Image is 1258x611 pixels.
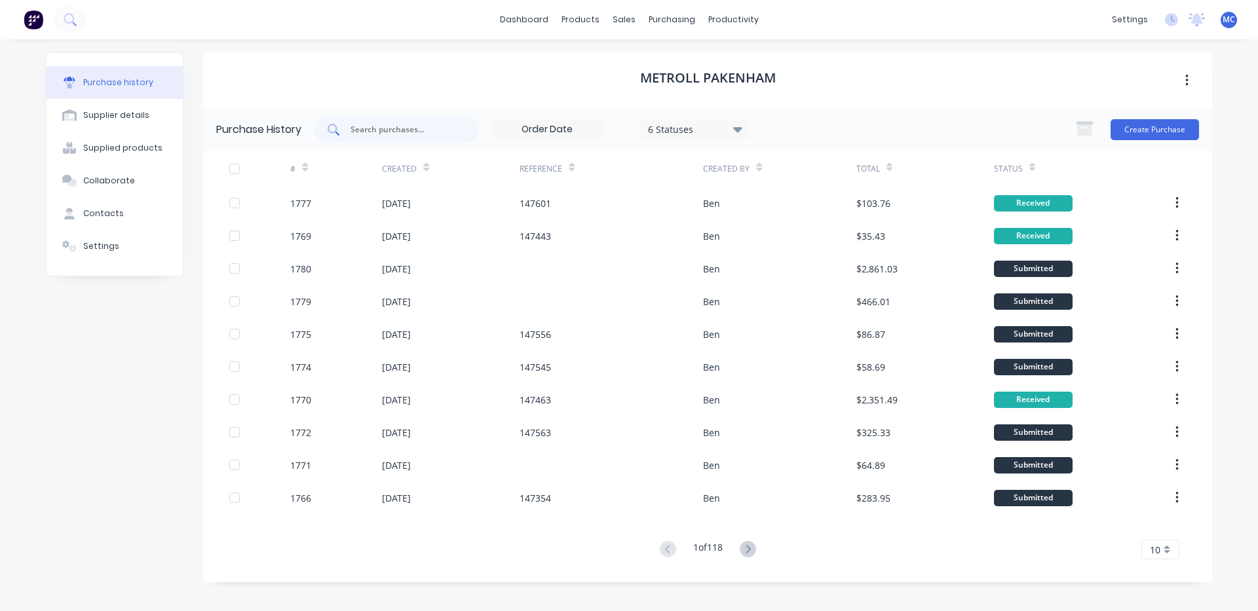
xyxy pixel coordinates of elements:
[83,77,153,88] div: Purchase history
[382,426,411,439] div: [DATE]
[642,10,702,29] div: purchasing
[856,491,890,505] div: $283.95
[520,229,551,243] div: 147443
[47,66,183,99] button: Purchase history
[47,197,183,230] button: Contacts
[703,163,750,175] div: Created By
[703,360,720,374] div: Ben
[994,163,1023,175] div: Status
[555,10,606,29] div: products
[216,122,301,138] div: Purchase History
[856,163,880,175] div: Total
[290,262,311,276] div: 1780
[382,262,411,276] div: [DATE]
[856,458,885,472] div: $64.89
[994,326,1073,343] div: Submitted
[994,228,1073,244] div: Received
[856,327,885,341] div: $86.87
[994,261,1073,277] div: Submitted
[606,10,642,29] div: sales
[703,426,720,439] div: Ben
[520,360,551,374] div: 147545
[349,123,458,136] input: Search purchases...
[856,360,885,374] div: $58.69
[640,70,776,86] h1: METROLL PAKENHAM
[382,393,411,407] div: [DATE]
[994,424,1073,441] div: Submitted
[290,327,311,341] div: 1775
[703,229,720,243] div: Ben
[290,229,311,243] div: 1769
[83,208,124,219] div: Contacts
[382,458,411,472] div: [DATE]
[703,327,720,341] div: Ben
[492,120,602,139] input: Order Date
[83,175,135,187] div: Collaborate
[693,540,723,559] div: 1 of 118
[856,196,890,210] div: $103.76
[994,359,1073,375] div: Submitted
[1105,10,1154,29] div: settings
[703,262,720,276] div: Ben
[382,327,411,341] div: [DATE]
[382,196,411,210] div: [DATE]
[994,293,1073,310] div: Submitted
[493,10,555,29] a: dashboard
[994,392,1073,408] div: Received
[520,426,551,439] div: 147563
[520,393,551,407] div: 147463
[702,10,765,29] div: productivity
[856,229,885,243] div: $35.43
[382,295,411,308] div: [DATE]
[520,327,551,341] div: 147556
[703,491,720,505] div: Ben
[856,426,890,439] div: $325.33
[382,491,411,505] div: [DATE]
[290,393,311,407] div: 1770
[47,230,183,263] button: Settings
[290,458,311,472] div: 1771
[290,295,311,308] div: 1779
[856,262,898,276] div: $2,861.03
[290,163,295,175] div: #
[1150,543,1160,557] span: 10
[520,196,551,210] div: 147601
[290,491,311,505] div: 1766
[83,240,119,252] div: Settings
[994,195,1073,212] div: Received
[520,163,562,175] div: Reference
[994,490,1073,506] div: Submitted
[703,196,720,210] div: Ben
[47,132,183,164] button: Supplied products
[994,457,1073,473] div: Submitted
[648,122,742,136] div: 6 Statuses
[382,360,411,374] div: [DATE]
[47,99,183,132] button: Supplier details
[24,10,43,29] img: Factory
[703,458,720,472] div: Ben
[703,393,720,407] div: Ben
[1223,14,1235,26] span: MC
[703,295,720,308] div: Ben
[382,229,411,243] div: [DATE]
[83,142,162,154] div: Supplied products
[856,295,890,308] div: $466.01
[520,491,551,505] div: 147354
[1111,119,1199,140] button: Create Purchase
[290,426,311,439] div: 1772
[47,164,183,197] button: Collaborate
[83,109,149,121] div: Supplier details
[382,163,417,175] div: Created
[856,393,898,407] div: $2,351.49
[290,360,311,374] div: 1774
[290,196,311,210] div: 1777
